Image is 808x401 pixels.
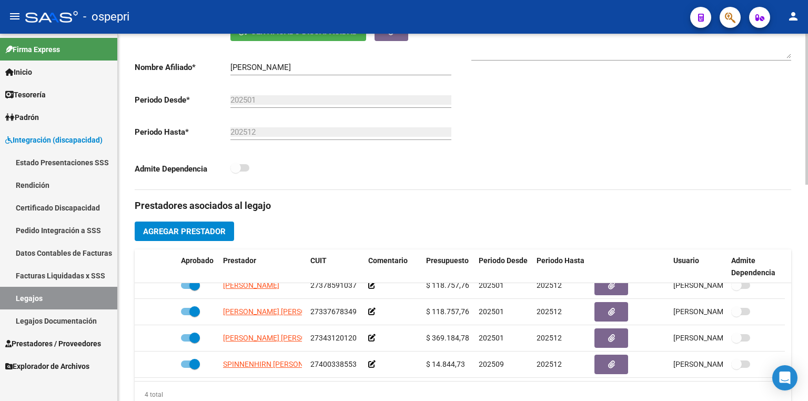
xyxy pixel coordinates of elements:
button: Agregar Prestador [135,222,234,241]
span: $ 369.184,78 [426,334,469,342]
span: Inicio [5,66,32,78]
span: 202512 [537,334,562,342]
span: Integración (discapacidad) [5,134,103,146]
span: Prestadores / Proveedores [5,338,101,349]
span: Comentario [368,256,408,265]
span: [PERSON_NAME] [DATE] [673,281,756,289]
span: Agregar Prestador [143,227,226,236]
p: Periodo Hasta [135,126,230,138]
span: 27337678349 [310,307,357,316]
span: Prestador [223,256,256,265]
span: Admite Dependencia [731,256,775,277]
span: [PERSON_NAME] [PERSON_NAME] [223,307,337,316]
span: [PERSON_NAME] [DATE] [673,334,756,342]
mat-icon: person [787,10,800,23]
span: 202509 [479,360,504,368]
datatable-header-cell: Presupuesto [422,249,474,284]
span: Firma Express [5,44,60,55]
span: Tesorería [5,89,46,101]
span: [PERSON_NAME] [DATE] [673,360,756,368]
span: [PERSON_NAME] [PERSON_NAME] [223,334,337,342]
p: Periodo Desde [135,94,230,106]
span: 202512 [537,281,562,289]
span: [PERSON_NAME] [223,281,279,289]
span: $ 118.757,76 [426,281,469,289]
span: SPINNENHIRN [PERSON_NAME] [223,360,329,368]
span: 27378591037 [310,281,357,289]
datatable-header-cell: Admite Dependencia [727,249,785,284]
span: 202501 [479,281,504,289]
span: Usuario [673,256,699,265]
datatable-header-cell: CUIT [306,249,364,284]
span: 202512 [537,360,562,368]
span: 202501 [479,334,504,342]
span: 27400338553 [310,360,357,368]
span: Padrón [5,112,39,123]
span: Aprobado [181,256,214,265]
mat-icon: menu [8,10,21,23]
datatable-header-cell: Usuario [669,249,727,284]
span: Presupuesto [426,256,469,265]
datatable-header-cell: Comentario [364,249,422,284]
p: Nombre Afiliado [135,62,230,73]
span: Explorador de Archivos [5,360,89,372]
p: Admite Dependencia [135,163,230,175]
span: $ 118.757,76 [426,307,469,316]
span: - ospepri [83,5,129,28]
datatable-header-cell: Periodo Desde [474,249,532,284]
span: Periodo Hasta [537,256,584,265]
datatable-header-cell: Prestador [219,249,306,284]
datatable-header-cell: Aprobado [177,249,219,284]
span: CUIT [310,256,327,265]
span: 202512 [537,307,562,316]
span: [PERSON_NAME] [DATE] [673,307,756,316]
span: 202501 [479,307,504,316]
span: 27343120120 [310,334,357,342]
datatable-header-cell: Periodo Hasta [532,249,590,284]
h3: Prestadores asociados al legajo [135,198,791,213]
div: 4 total [135,389,163,400]
div: Open Intercom Messenger [772,365,797,390]
span: Periodo Desde [479,256,528,265]
span: $ 14.844,73 [426,360,465,368]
